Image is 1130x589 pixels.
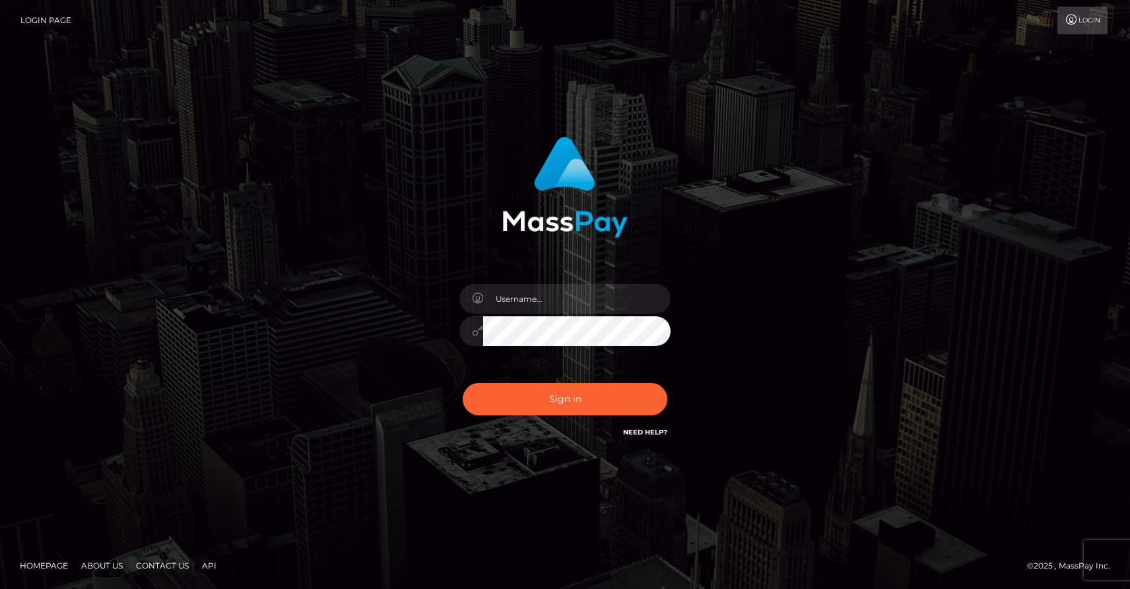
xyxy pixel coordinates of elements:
[502,137,628,238] img: MassPay Login
[1057,7,1108,34] a: Login
[131,555,194,576] a: Contact Us
[15,555,73,576] a: Homepage
[20,7,71,34] a: Login Page
[197,555,222,576] a: API
[1027,559,1120,573] div: © 2025 , MassPay Inc.
[623,428,667,436] a: Need Help?
[483,284,671,314] input: Username...
[76,555,128,576] a: About Us
[463,383,667,415] button: Sign in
